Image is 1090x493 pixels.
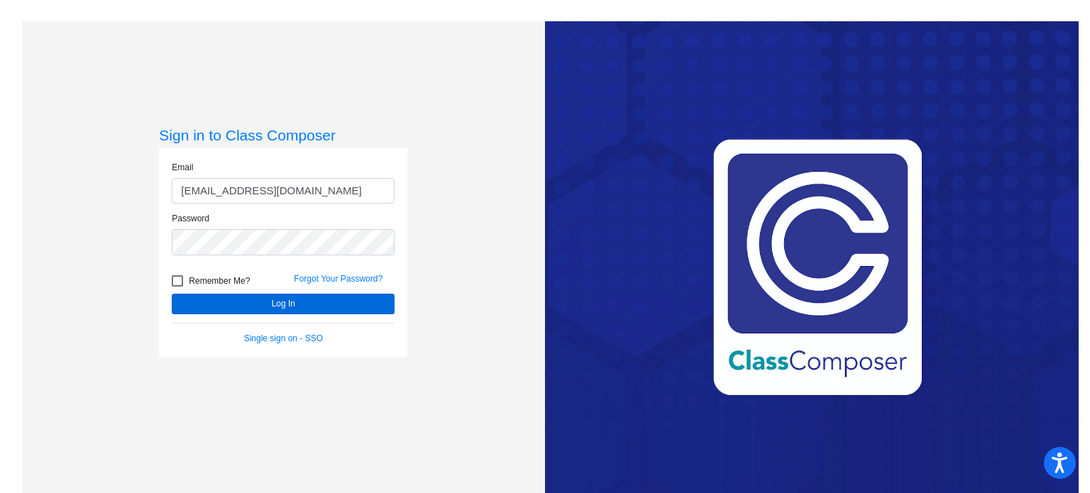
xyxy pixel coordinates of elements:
[189,272,250,289] span: Remember Me?
[172,161,193,174] label: Email
[244,333,323,343] a: Single sign on - SSO
[294,274,382,284] a: Forgot Your Password?
[159,126,407,144] h3: Sign in to Class Composer
[172,294,395,314] button: Log In
[172,212,209,225] label: Password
